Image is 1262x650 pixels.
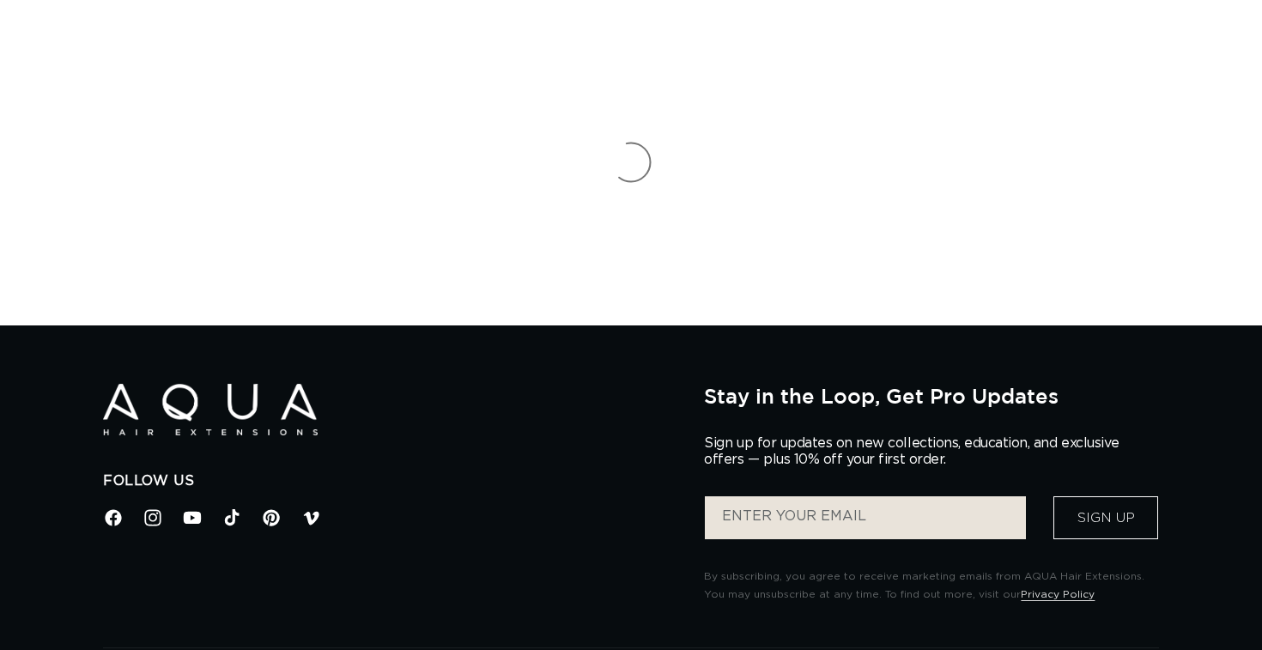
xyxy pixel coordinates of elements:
h2: Follow Us [103,472,678,490]
img: Aqua Hair Extensions [103,384,318,436]
a: Privacy Policy [1021,589,1095,599]
p: Sign up for updates on new collections, education, and exclusive offers — plus 10% off your first... [704,435,1133,468]
input: ENTER YOUR EMAIL [705,496,1026,539]
button: Sign Up [1053,496,1158,539]
p: By subscribing, you agree to receive marketing emails from AQUA Hair Extensions. You may unsubscr... [704,568,1159,604]
h2: Stay in the Loop, Get Pro Updates [704,384,1159,408]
